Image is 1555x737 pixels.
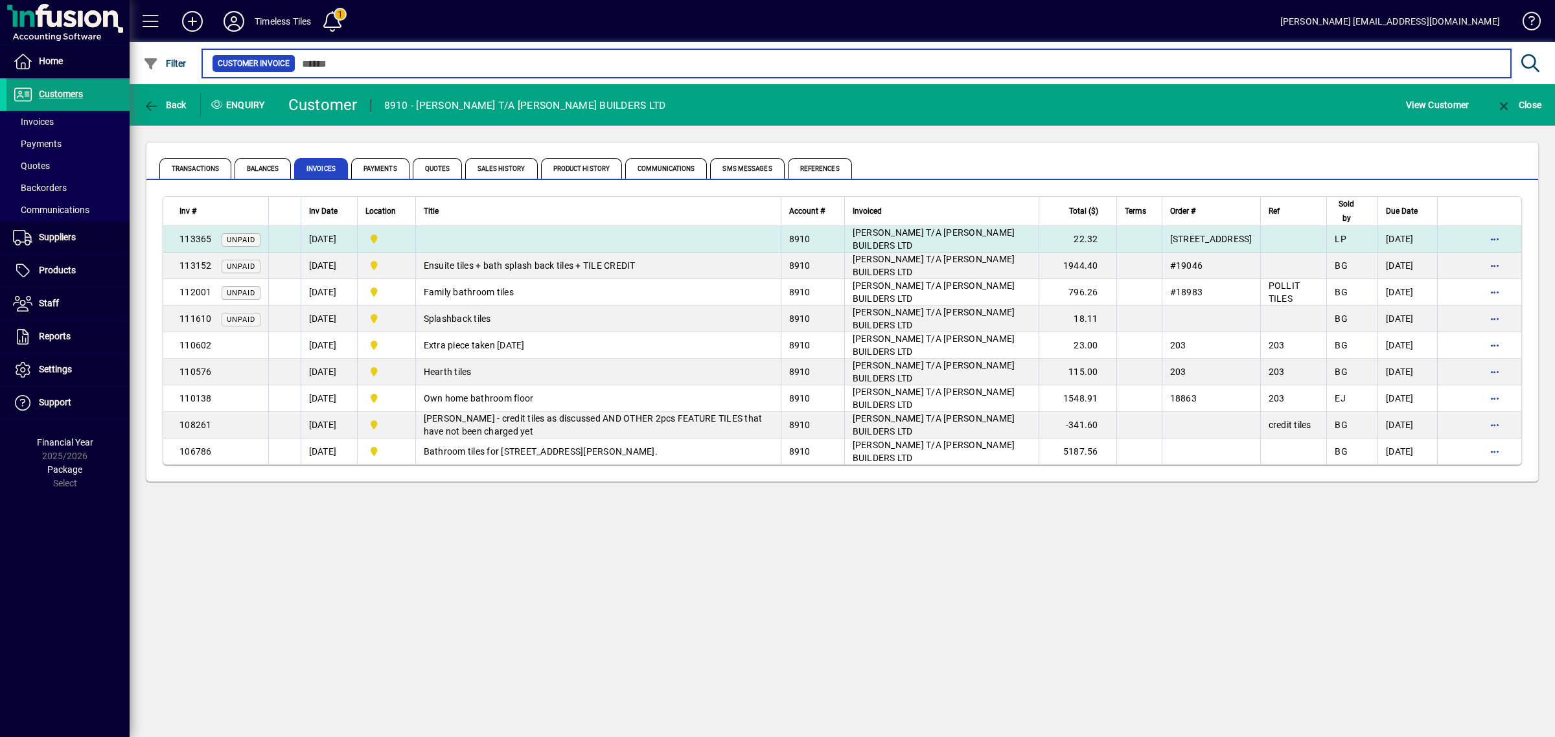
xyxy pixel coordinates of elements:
[301,438,357,464] td: [DATE]
[179,287,212,297] span: 112001
[39,56,63,66] span: Home
[1047,204,1110,218] div: Total ($)
[1170,234,1252,244] span: [STREET_ADDRESS]
[1484,282,1505,302] button: More options
[1484,229,1505,249] button: More options
[1039,359,1116,385] td: 115.00
[1386,204,1418,218] span: Due Date
[13,161,50,171] span: Quotes
[788,158,852,179] span: References
[1377,226,1437,253] td: [DATE]
[1377,359,1437,385] td: [DATE]
[1484,361,1505,382] button: More options
[1377,306,1437,332] td: [DATE]
[1335,234,1346,244] span: LP
[309,204,349,218] div: Inv Date
[413,158,463,179] span: Quotes
[789,234,811,244] span: 8910
[424,340,525,350] span: Extra piece taken [DATE]
[1125,204,1146,218] span: Terms
[294,158,348,179] span: Invoices
[179,393,212,403] span: 110138
[39,298,59,308] span: Staff
[6,155,130,177] a: Quotes
[1335,197,1358,225] span: Sold by
[179,313,212,324] span: 111610
[1039,412,1116,438] td: -341.60
[1484,414,1505,435] button: More options
[6,387,130,419] a: Support
[365,204,396,218] span: Location
[301,253,357,279] td: [DATE]
[424,413,763,437] span: [PERSON_NAME] - credit tiles as discussed AND OTHER 2pcs FEATURE TILES that have not been charged...
[789,420,811,430] span: 8910
[1377,253,1437,279] td: [DATE]
[288,95,358,115] div: Customer
[179,367,212,377] span: 110576
[789,367,811,377] span: 8910
[365,391,408,405] span: Dunedin
[789,340,811,350] span: 8910
[1039,226,1116,253] td: 22.32
[351,158,409,179] span: Payments
[1269,340,1285,350] span: 203
[1170,204,1252,218] div: Order #
[309,204,338,218] span: Inv Date
[6,288,130,320] a: Staff
[1170,340,1186,350] span: 203
[130,93,201,117] app-page-header-button: Back
[140,93,190,117] button: Back
[1269,204,1280,218] span: Ref
[1377,385,1437,412] td: [DATE]
[1069,204,1098,218] span: Total ($)
[1269,367,1285,377] span: 203
[1280,11,1500,32] div: [PERSON_NAME] [EMAIL_ADDRESS][DOMAIN_NAME]
[179,340,212,350] span: 110602
[227,289,255,297] span: Unpaid
[301,279,357,306] td: [DATE]
[39,364,72,374] span: Settings
[1377,438,1437,464] td: [DATE]
[424,313,491,324] span: Splashback tiles
[465,158,537,179] span: Sales History
[6,255,130,287] a: Products
[1482,93,1555,117] app-page-header-button: Close enquiry
[853,440,1015,463] span: [PERSON_NAME] T/A [PERSON_NAME] BUILDERS LTD
[1335,446,1348,457] span: BG
[789,287,811,297] span: 8910
[1170,367,1186,377] span: 203
[47,464,82,475] span: Package
[424,287,514,297] span: Family bathroom tiles
[789,313,811,324] span: 8910
[1377,412,1437,438] td: [DATE]
[301,359,357,385] td: [DATE]
[179,260,212,271] span: 113152
[1170,393,1197,403] span: 18863
[13,117,54,127] span: Invoices
[255,11,311,32] div: Timeless Tiles
[13,205,89,215] span: Communications
[179,446,212,457] span: 106786
[1377,332,1437,359] td: [DATE]
[213,10,255,33] button: Profile
[424,260,636,271] span: Ensuite tiles + bath splash back tiles + TILE CREDIT
[789,204,836,218] div: Account #
[789,260,811,271] span: 8910
[227,315,255,324] span: Unpaid
[365,258,408,273] span: Dunedin
[39,265,76,275] span: Products
[424,446,658,457] span: Bathroom tiles for [STREET_ADDRESS][PERSON_NAME].
[13,183,67,193] span: Backorders
[853,413,1015,437] span: [PERSON_NAME] T/A [PERSON_NAME] BUILDERS LTD
[365,232,408,246] span: Dunedin
[1039,332,1116,359] td: 23.00
[365,338,408,352] span: Dunedin
[853,307,1015,330] span: [PERSON_NAME] T/A [PERSON_NAME] BUILDERS LTD
[365,365,408,379] span: Dunedin
[1335,287,1348,297] span: BG
[710,158,784,179] span: SMS Messages
[1039,253,1116,279] td: 1944.40
[1170,287,1203,297] span: #18983
[365,285,408,299] span: Dunedin
[365,418,408,432] span: Dunedin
